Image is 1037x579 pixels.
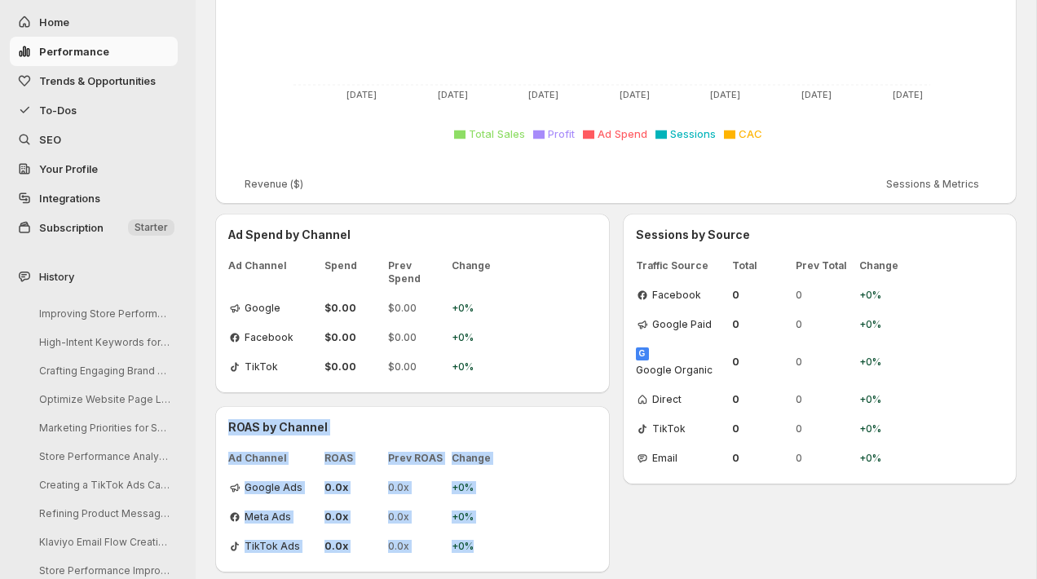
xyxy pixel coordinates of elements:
span: Traffic Source [636,259,726,272]
span: Spend [324,259,382,285]
button: Store Performance Analysis and Recommendations [26,444,181,469]
span: 0 [796,289,853,302]
span: Google Paid [652,318,712,331]
a: Integrations [10,183,178,213]
span: Ad Spend [598,127,647,140]
span: +0% [452,302,501,315]
a: SEO [10,125,178,154]
span: +0% [859,356,908,369]
button: Trends & Opportunities [10,66,178,95]
span: Change [859,259,908,272]
span: +0% [859,452,908,465]
span: 0.0x [324,510,382,524]
button: Performance [10,37,178,66]
span: Trends & Opportunities [39,74,156,87]
span: CAC [739,127,762,140]
tspan: [DATE] [620,89,650,100]
span: Sessions [670,127,716,140]
span: Total [732,259,789,272]
button: High-Intent Keywords for 'The Wave' Collection [26,329,181,355]
h3: ROAS by Channel [228,419,597,435]
span: $0.00 [388,360,445,373]
span: Integrations [39,192,100,205]
button: Refining Product Messaging for Unique Value [26,501,181,526]
h3: Sessions by Source [636,227,1004,243]
span: Email [652,452,677,465]
span: +0% [859,422,908,435]
span: $0.00 [324,360,382,373]
span: SEO [39,133,61,146]
span: +0% [859,318,908,331]
span: 0 [796,393,853,406]
span: +0% [859,393,908,406]
button: Optimize Website Page Loading Speed [26,387,181,412]
span: +0% [452,510,501,524]
span: Performance [39,45,109,58]
span: Change [452,259,501,285]
span: Change [452,452,501,465]
span: +0% [859,289,908,302]
span: 0 [732,318,789,331]
span: TikTok [245,360,278,373]
span: $0.00 [388,331,445,344]
span: 0 [796,356,853,369]
span: 0.0x [388,510,445,524]
span: 0 [732,422,789,435]
span: $0.00 [388,302,445,315]
span: 0.0x [324,481,382,494]
span: 0.0x [324,540,382,553]
tspan: [DATE] [346,89,377,100]
span: $0.00 [324,302,382,315]
span: Revenue ($) [245,178,303,191]
tspan: [DATE] [528,89,558,100]
button: Improving Store Performance Insights [26,301,181,326]
span: Prev Spend [388,259,445,285]
span: Prev ROAS [388,452,445,465]
tspan: [DATE] [801,89,832,100]
span: Facebook [245,331,293,344]
span: ROAS [324,452,382,465]
div: G [636,347,649,360]
tspan: [DATE] [710,89,740,100]
span: 0 [732,356,789,369]
button: Creating a TikTok Ads Campaign [26,472,181,497]
button: To-Dos [10,95,178,125]
span: Starter [135,221,168,234]
span: 0 [732,393,789,406]
span: Total Sales [469,127,525,140]
span: History [39,268,74,285]
tspan: [DATE] [438,89,468,100]
span: Meta Ads [245,510,291,524]
span: 0 [732,452,789,465]
button: Crafting Engaging Brand Story Posts [26,358,181,383]
a: Your Profile [10,154,178,183]
span: 0 [796,422,853,435]
span: Ad Channel [228,259,318,285]
tspan: [DATE] [893,89,923,100]
span: Ad Channel [228,452,318,465]
button: Home [10,7,178,37]
span: Google [245,302,280,315]
span: +0% [452,481,501,494]
button: Subscription [10,213,178,242]
span: Facebook [652,289,701,302]
span: Profit [548,127,575,140]
span: +0% [452,360,501,373]
span: $0.00 [324,331,382,344]
button: Marketing Priorities for Sales Reactivation [26,415,181,440]
h3: Ad Spend by Channel [228,227,597,243]
span: Your Profile [39,162,98,175]
span: Google Ads [245,481,302,494]
span: TikTok Ads [245,540,300,553]
span: 0.0x [388,540,445,553]
span: Home [39,15,69,29]
span: 0 [796,452,853,465]
button: Klaviyo Email Flow Creation Inquiry [26,529,181,555]
span: Prev Total [796,259,853,272]
span: To-Dos [39,104,77,117]
span: 0 [732,289,789,302]
span: Subscription [39,221,104,234]
span: +0% [452,331,501,344]
span: Sessions & Metrics [886,178,979,191]
span: Direct [652,393,682,406]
